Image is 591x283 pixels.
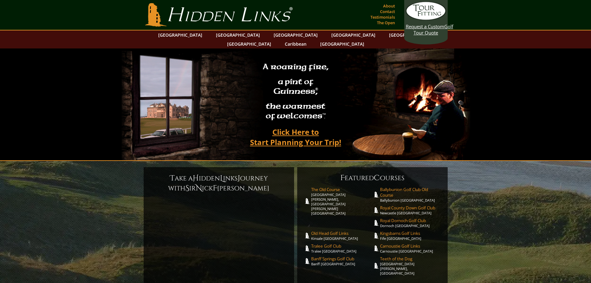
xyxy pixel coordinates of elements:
[311,256,373,266] a: Banff Springs Golf ClubBanff [GEOGRAPHIC_DATA]
[259,59,333,125] h2: A roaring fire, a pint of Guinness , the warmest of welcomes™.
[380,187,441,203] a: Ballybunion Golf Club Old CourseBallybunion [GEOGRAPHIC_DATA]
[380,256,441,276] a: Teeth of the Dog[GEOGRAPHIC_DATA][PERSON_NAME], [GEOGRAPHIC_DATA]
[224,39,274,48] a: [GEOGRAPHIC_DATA]
[271,30,321,39] a: [GEOGRAPHIC_DATA]
[380,205,441,211] span: Royal County Down Golf Club
[380,243,441,249] span: Carnoustie Golf Links
[170,173,175,183] span: T
[303,173,441,183] h6: eatured ourses
[406,23,444,30] span: Request a Custom
[213,183,217,193] span: F
[311,187,373,216] a: The Old Course[GEOGRAPHIC_DATA][PERSON_NAME], [GEOGRAPHIC_DATA][PERSON_NAME] [GEOGRAPHIC_DATA]
[380,187,441,198] span: Ballybunion Golf Club Old Course
[375,18,396,27] a: The Open
[317,39,367,48] a: [GEOGRAPHIC_DATA]
[282,39,310,48] a: Caribbean
[150,173,288,193] h6: ake a idden inks ourney with ir ick [PERSON_NAME]
[382,2,396,10] a: About
[340,173,345,183] span: F
[380,218,441,228] a: Royal Dornoch Golf ClubDornoch [GEOGRAPHIC_DATA]
[185,183,189,193] span: S
[196,183,202,193] span: N
[380,256,441,262] span: Teeth of the Dog
[311,187,373,192] span: The Old Course
[380,231,441,236] span: Kingsbarns Golf Links
[238,173,240,183] span: J
[311,243,373,253] a: Tralee Golf ClubTralee [GEOGRAPHIC_DATA]
[380,218,441,223] span: Royal Dornoch Golf Club
[380,243,441,253] a: Carnoustie Golf LinksCarnoustie [GEOGRAPHIC_DATA]
[193,173,199,183] span: H
[374,173,380,183] span: C
[311,243,373,249] span: Tralee Golf Club
[380,231,441,241] a: Kingsbarns Golf LinksFife [GEOGRAPHIC_DATA]
[328,30,378,39] a: [GEOGRAPHIC_DATA]
[155,30,205,39] a: [GEOGRAPHIC_DATA]
[311,231,373,236] span: Old Head Golf Links
[406,2,446,36] a: Request a CustomGolf Tour Quote
[386,30,436,39] a: [GEOGRAPHIC_DATA]
[378,7,396,16] a: Contact
[213,30,263,39] a: [GEOGRAPHIC_DATA]
[311,231,373,241] a: Old Head Golf LinksKinsale [GEOGRAPHIC_DATA]
[244,125,347,149] a: Click Here toStart Planning Your Trip!
[380,205,441,215] a: Royal County Down Golf ClubNewcastle [GEOGRAPHIC_DATA]
[311,256,373,262] span: Banff Springs Golf Club
[369,13,396,21] a: Testimonials
[220,173,223,183] span: L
